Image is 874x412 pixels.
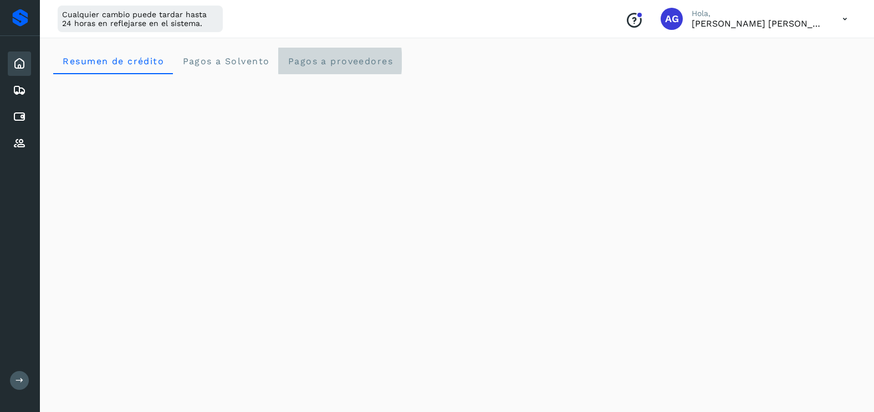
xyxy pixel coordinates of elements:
[62,56,164,66] span: Resumen de crédito
[8,51,31,76] div: Inicio
[58,6,223,32] div: Cualquier cambio puede tardar hasta 24 horas en reflejarse en el sistema.
[8,78,31,102] div: Embarques
[287,56,393,66] span: Pagos a proveedores
[8,105,31,129] div: Cuentas por pagar
[692,18,825,29] p: Abigail Gonzalez Leon
[182,56,269,66] span: Pagos a Solvento
[8,131,31,156] div: Proveedores
[692,9,825,18] p: Hola,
